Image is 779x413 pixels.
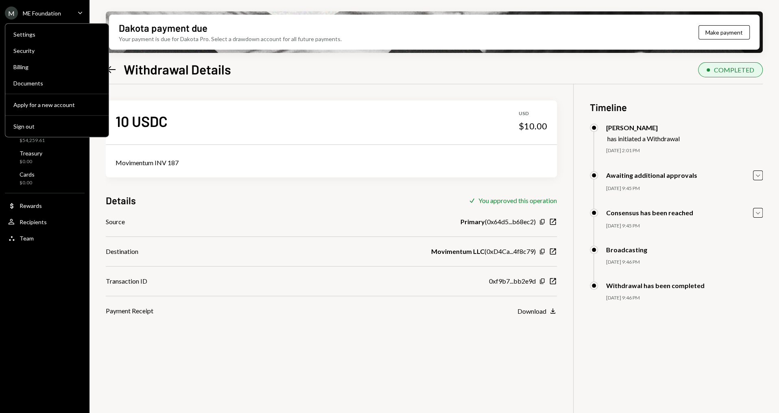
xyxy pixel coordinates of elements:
div: Recipients [20,219,47,225]
div: Team [20,235,34,242]
div: 10 USDC [116,112,168,130]
div: Payment Receipt [106,306,153,316]
div: [DATE] 9:46 PM [606,295,763,302]
div: $54,259.61 [20,137,45,144]
button: Sign out [9,119,105,134]
div: 0xf9b7...bb2e9d [489,276,536,286]
a: Billing [9,59,105,74]
h3: Details [106,194,136,207]
a: Cards$0.00 [5,168,85,188]
div: USD [519,110,547,117]
div: Consensus has been reached [606,209,693,216]
div: Your payment is due for Dakota Pro. Select a drawdown account for all future payments. [119,35,342,43]
div: has initiated a Withdrawal [607,135,680,142]
div: Destination [106,247,138,256]
div: [DATE] 9:45 PM [606,185,763,192]
div: COMPLETED [714,66,754,74]
div: Awaiting additional approvals [606,171,697,179]
div: Rewards [20,202,42,209]
div: Security [13,47,100,54]
div: Movimentum INV 187 [116,158,547,168]
div: ME Foundation [23,10,61,17]
a: Documents [9,76,105,90]
div: You approved this operation [478,197,557,204]
div: $0.00 [20,179,35,186]
div: Download [517,307,546,315]
div: Transaction ID [106,276,147,286]
a: Settings [9,27,105,42]
div: Billing [13,63,100,70]
div: Withdrawal has been completed [606,282,705,289]
button: Download [517,307,557,316]
div: ( 0xD4Ca...4f8c79 ) [431,247,536,256]
div: Cards [20,171,35,178]
div: Dakota payment due [119,21,207,35]
div: $0.00 [20,158,42,165]
button: Apply for a new account [9,98,105,112]
div: [DATE] 9:45 PM [606,223,763,229]
a: Security [9,43,105,58]
a: Rewards [5,198,85,213]
div: Treasury [20,150,42,157]
h3: Timeline [590,101,763,114]
h1: Withdrawal Details [124,61,231,77]
a: Team [5,231,85,245]
div: Documents [13,80,100,87]
div: Sign out [13,123,100,130]
div: [PERSON_NAME] [606,124,680,131]
b: Movimentum LLC [431,247,484,256]
div: Settings [13,31,100,38]
div: [DATE] 9:46 PM [606,259,763,266]
div: M [5,7,18,20]
div: Broadcasting [606,246,647,253]
button: Make payment [698,25,750,39]
div: ( 0x64d5...b68ec2 ) [460,217,536,227]
b: Primary [460,217,485,227]
a: Treasury$0.00 [5,147,85,167]
div: Source [106,217,125,227]
a: Recipients [5,214,85,229]
div: $10.00 [519,120,547,132]
div: Apply for a new account [13,101,100,108]
div: [DATE] 2:01 PM [606,147,763,154]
